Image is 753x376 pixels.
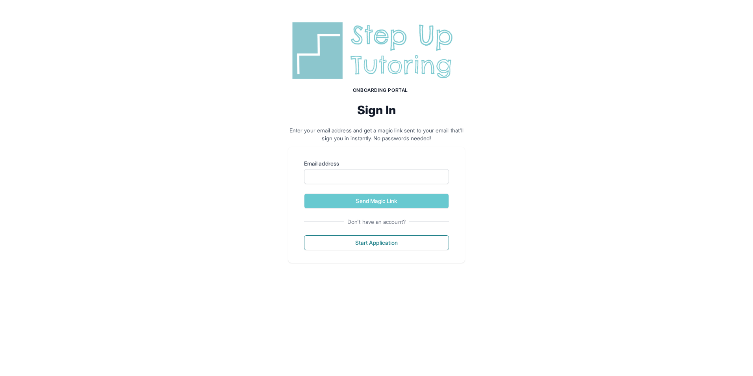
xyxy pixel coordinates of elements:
label: Email address [304,160,449,168]
p: Enter your email address and get a magic link sent to your email that'll sign you in instantly. N... [288,127,465,142]
span: Don't have an account? [344,218,409,226]
img: Step Up Tutoring horizontal logo [288,19,465,82]
h2: Sign In [288,103,465,117]
button: Send Magic Link [304,194,449,208]
button: Start Application [304,235,449,250]
h1: Onboarding Portal [296,87,465,93]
